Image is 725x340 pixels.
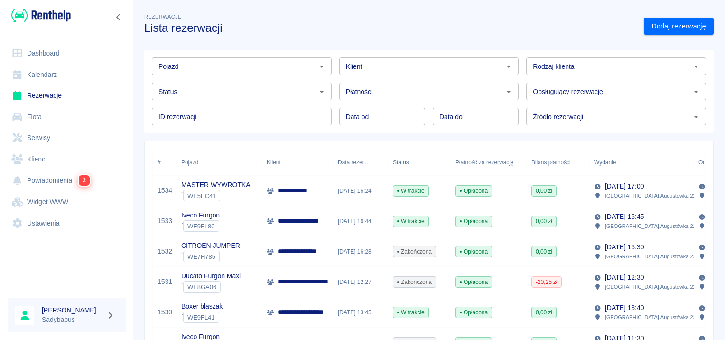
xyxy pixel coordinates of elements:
[532,247,556,256] span: 0,00 zł
[605,181,644,191] p: [DATE] 17:00
[644,18,714,35] a: Dodaj rezerwację
[184,192,220,199] span: WE5EC41
[370,156,383,169] button: Sort
[532,278,561,286] span: -20,25 zł
[158,307,172,317] a: 1530
[689,110,703,123] button: Otwórz
[605,283,699,291] p: [GEOGRAPHIC_DATA] , Augustówka 22A
[532,217,556,226] span: 0,00 zł
[181,271,241,281] p: Ducato Furgon Maxi
[8,8,71,23] a: Renthelp logo
[605,273,644,283] p: [DATE] 12:30
[605,252,699,261] p: [GEOGRAPHIC_DATA] , Augustówka 22A
[181,302,223,312] p: Boxer blaszak
[79,175,90,186] span: 2
[158,277,172,287] a: 1531
[502,85,515,98] button: Otwórz
[433,108,519,125] input: DD.MM.YYYY
[184,314,219,321] span: WE9FL41
[158,149,161,176] div: #
[333,236,388,267] div: [DATE] 16:28
[315,85,328,98] button: Otwórz
[605,313,699,321] p: [GEOGRAPHIC_DATA] , Augustówka 22A
[8,127,126,149] a: Serwisy
[393,187,428,195] span: W trakcie
[181,190,250,201] div: `
[8,149,126,170] a: Klienci
[338,149,370,176] div: Data rezerwacji
[181,210,220,220] p: Iveco Furgon
[605,222,699,230] p: [GEOGRAPHIC_DATA] , Augustówka 22A
[456,247,492,256] span: Opłacona
[8,213,126,234] a: Ustawienia
[11,8,71,23] img: Renthelp logo
[181,149,198,176] div: Pojazd
[456,278,492,286] span: Opłacona
[393,308,428,317] span: W trakcie
[605,212,644,222] p: [DATE] 16:45
[502,60,515,73] button: Otwórz
[532,187,556,195] span: 0,00 zł
[455,149,514,176] div: Płatność za rezerwację
[532,308,556,317] span: 0,00 zł
[456,187,492,195] span: Opłacona
[531,149,571,176] div: Bilans płatności
[605,242,644,252] p: [DATE] 16:30
[456,308,492,317] span: Opłacona
[181,180,250,190] p: MASTER WYWROTKA
[333,206,388,236] div: [DATE] 16:44
[181,281,241,293] div: `
[393,278,436,286] span: Zakończona
[594,149,616,176] div: Wydanie
[456,217,492,226] span: Opłacona
[689,85,703,98] button: Otwórz
[144,21,636,35] h3: Lista rezerwacji
[333,267,388,297] div: [DATE] 12:27
[144,14,181,19] span: Rezerwacje
[8,191,126,213] a: Widget WWW
[42,305,102,315] h6: [PERSON_NAME]
[181,251,240,262] div: `
[8,64,126,85] a: Kalendarz
[689,60,703,73] button: Otwórz
[388,149,451,176] div: Status
[451,149,527,176] div: Płatność za rezerwację
[184,253,219,260] span: WE7H785
[158,216,172,226] a: 1533
[339,108,425,125] input: DD.MM.YYYY
[42,315,102,325] p: Sadybabus
[8,43,126,64] a: Dashboard
[262,149,333,176] div: Klient
[184,223,219,230] span: WE9FL80
[333,297,388,328] div: [DATE] 13:45
[8,170,126,191] a: Powiadomienia2
[8,106,126,128] a: Flota
[527,149,589,176] div: Bilans płatności
[184,283,220,291] span: WE8GA06
[605,191,699,200] p: [GEOGRAPHIC_DATA] , Augustówka 22A
[153,149,177,176] div: #
[177,149,262,176] div: Pojazd
[333,176,388,206] div: [DATE] 16:24
[589,149,694,176] div: Wydanie
[393,247,436,256] span: Zakończona
[158,246,172,256] a: 1532
[181,220,220,232] div: `
[8,85,126,106] a: Rezerwacje
[393,149,409,176] div: Status
[315,60,328,73] button: Otwórz
[158,186,172,196] a: 1534
[333,149,388,176] div: Data rezerwacji
[181,241,240,251] p: CITROEN JUMPER
[393,217,428,226] span: W trakcie
[605,303,644,313] p: [DATE] 13:40
[267,149,281,176] div: Klient
[112,11,126,23] button: Zwiń nawigację
[181,312,223,323] div: `
[616,156,629,169] button: Sort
